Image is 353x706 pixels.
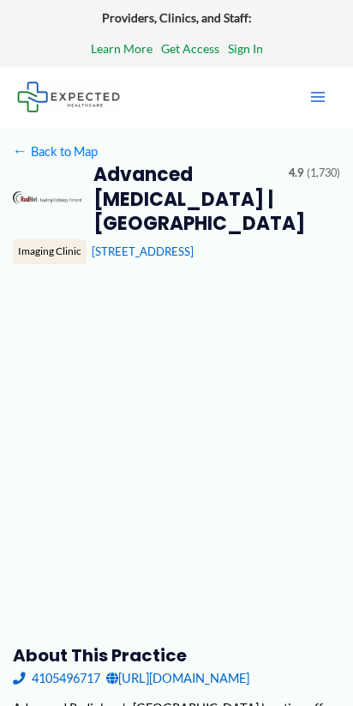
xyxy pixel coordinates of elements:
a: Sign In [228,38,263,60]
img: Expected Healthcare Logo - side, dark font, small [17,81,120,112]
span: ← [13,143,28,159]
h2: Advanced [MEDICAL_DATA] | [GEOGRAPHIC_DATA] [93,163,277,236]
span: (1,730) [307,163,340,184]
span: 4.9 [289,163,303,184]
a: Get Access [161,38,219,60]
a: ←Back to Map [13,140,98,163]
h3: About this practice [13,644,341,667]
button: Main menu toggle [300,79,336,115]
a: [URL][DOMAIN_NAME] [106,667,249,690]
a: [STREET_ADDRESS] [92,244,194,258]
strong: Providers, Clinics, and Staff: [102,10,252,25]
div: Imaging Clinic [13,239,87,263]
a: 4105496717 [13,667,100,690]
a: Learn More [91,38,153,60]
